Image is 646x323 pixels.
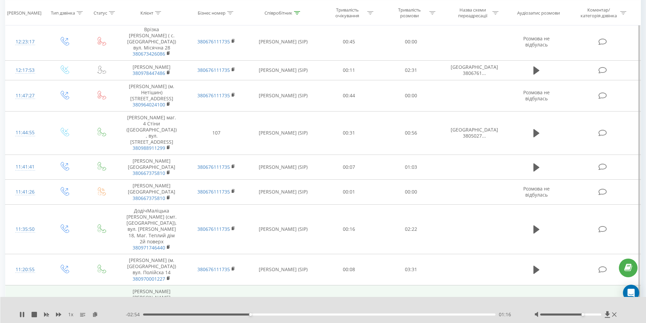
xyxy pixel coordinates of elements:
[133,51,165,57] a: 380673426086
[451,64,498,76] span: [GEOGRAPHIC_DATA] 3806761...
[454,7,491,19] div: Назва схеми переадресації
[451,126,498,139] span: [GEOGRAPHIC_DATA] 3805027...
[12,223,38,236] div: 11:35:50
[380,254,442,285] td: 03:31
[12,89,38,102] div: 11:47:27
[249,23,318,60] td: [PERSON_NAME] (SIP)
[523,185,550,198] span: Розмова не відбулась
[318,180,380,205] td: 00:01
[517,10,560,16] div: Аудіозапис розмови
[119,23,184,60] td: Врізка [PERSON_NAME] ( с. [GEOGRAPHIC_DATA]) вул. Місячна 28
[119,180,184,205] td: [PERSON_NAME] [GEOGRAPHIC_DATA]
[249,111,318,155] td: [PERSON_NAME] (SIP)
[197,38,230,45] a: 380676111735
[249,285,318,322] td: [PERSON_NAME] (SIP)
[249,313,252,316] div: Accessibility label
[119,60,184,80] td: [PERSON_NAME]
[119,155,184,180] td: [PERSON_NAME] [GEOGRAPHIC_DATA]
[133,145,165,151] a: 380988911299
[197,164,230,170] a: 380676111735
[197,226,230,232] a: 380676111735
[523,89,550,102] span: Розмова не відбулась
[140,10,153,16] div: Клієнт
[249,254,318,285] td: [PERSON_NAME] (SIP)
[318,80,380,111] td: 00:44
[249,180,318,205] td: [PERSON_NAME] (SIP)
[133,244,165,251] a: 380971746440
[329,7,366,19] div: Тривалість очікування
[133,101,165,108] a: 380964024100
[380,80,442,111] td: 00:00
[579,7,619,19] div: Коментар/категорія дзвінка
[68,311,73,318] span: 1 x
[380,60,442,80] td: 02:31
[380,111,442,155] td: 00:56
[318,285,380,322] td: 00:14
[12,185,38,199] div: 11:41:26
[198,10,226,16] div: Бізнес номер
[119,204,184,254] td: ДодічМаліцька [PERSON_NAME] (смт. [GEOGRAPHIC_DATA]), вул. [PERSON_NAME] 18, Маг. Теплий дім 2й п...
[51,10,75,16] div: Тип дзвінка
[119,80,184,111] td: [PERSON_NAME] (м. Нетішин) [STREET_ADDRESS]
[184,111,248,155] td: 107
[133,70,165,76] a: 380978447486
[133,195,165,201] a: 380667375810
[499,311,511,318] span: 01:16
[623,285,639,301] div: Open Intercom Messenger
[380,204,442,254] td: 02:22
[12,263,38,276] div: 11:20:55
[249,60,318,80] td: [PERSON_NAME] (SIP)
[318,23,380,60] td: 00:45
[119,254,184,285] td: [PERSON_NAME] (м. [GEOGRAPHIC_DATA]) вул. Полійска 14
[12,160,38,174] div: 11:41:41
[380,285,442,322] td: 04:11
[126,311,143,318] span: - 02:54
[197,188,230,195] a: 380676111735
[12,35,38,48] div: 12:23:17
[12,64,38,77] div: 12:17:53
[380,180,442,205] td: 00:00
[582,313,584,316] div: Accessibility label
[380,155,442,180] td: 01:03
[318,155,380,180] td: 00:07
[249,80,318,111] td: [PERSON_NAME] (SIP)
[197,266,230,272] a: 380676111735
[133,276,165,282] a: 380970001227
[318,204,380,254] td: 00:16
[119,285,184,322] td: [PERSON_NAME] [PERSON_NAME] (м.Городенка) вул. Богуна 4а
[249,204,318,254] td: [PERSON_NAME] (SIP)
[119,111,184,155] td: [PERSON_NAME] маг. 4 Стіни ([GEOGRAPHIC_DATA]), вул. [STREET_ADDRESS]
[391,7,428,19] div: Тривалість розмови
[94,10,107,16] div: Статус
[318,254,380,285] td: 00:08
[7,10,41,16] div: [PERSON_NAME]
[197,67,230,73] a: 380676111735
[197,92,230,99] a: 380676111735
[318,60,380,80] td: 00:11
[523,35,550,48] span: Розмова не відбулась
[133,170,165,176] a: 380667375810
[12,126,38,139] div: 11:44:55
[380,23,442,60] td: 00:00
[318,111,380,155] td: 00:31
[265,10,292,16] div: Співробітник
[249,155,318,180] td: [PERSON_NAME] (SIP)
